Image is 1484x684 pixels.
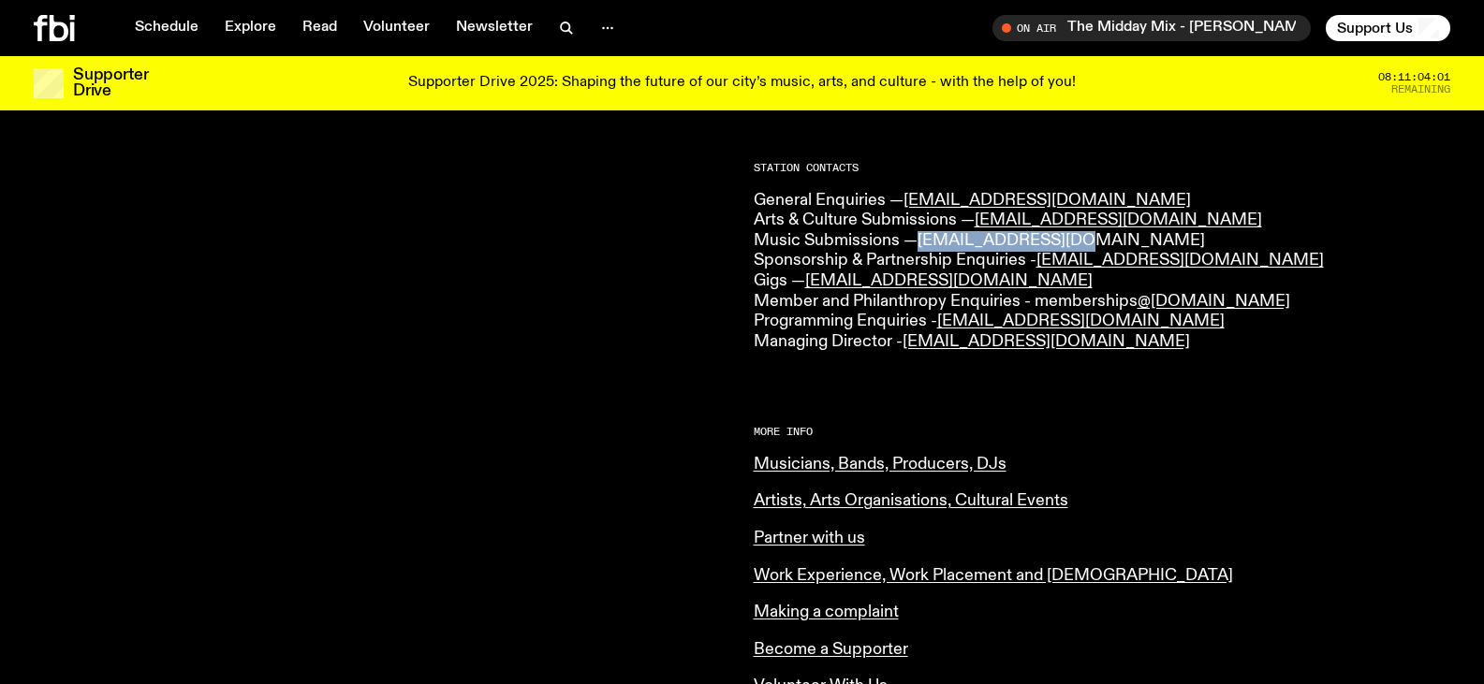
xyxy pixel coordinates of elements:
[754,567,1233,584] a: Work Experience, Work Placement and [DEMOGRAPHIC_DATA]
[1337,20,1413,36] span: Support Us
[754,191,1451,353] p: General Enquiries — Arts & Culture Submissions — Music Submissions — Sponsorship & Partnership En...
[1326,15,1450,41] button: Support Us
[1138,293,1290,310] a: @[DOMAIN_NAME]
[754,456,1006,473] a: Musicians, Bands, Producers, DJs
[904,192,1191,209] a: [EMAIL_ADDRESS][DOMAIN_NAME]
[213,15,287,41] a: Explore
[124,15,210,41] a: Schedule
[352,15,441,41] a: Volunteer
[754,163,1451,173] h2: Station Contacts
[1036,252,1324,269] a: [EMAIL_ADDRESS][DOMAIN_NAME]
[805,272,1093,289] a: [EMAIL_ADDRESS][DOMAIN_NAME]
[918,232,1205,249] a: [EMAIL_ADDRESS][DOMAIN_NAME]
[1391,84,1450,95] span: Remaining
[73,67,148,99] h3: Supporter Drive
[975,211,1262,228] a: [EMAIL_ADDRESS][DOMAIN_NAME]
[754,604,899,620] a: Making a complaint
[291,15,348,41] a: Read
[754,427,1451,437] h2: More Info
[903,333,1190,350] a: [EMAIL_ADDRESS][DOMAIN_NAME]
[754,530,865,546] a: Partner with us
[754,641,908,658] a: Become a Supporter
[992,15,1311,41] button: On AirThe Midday Mix - [PERSON_NAME]
[445,15,544,41] a: Newsletter
[408,75,1076,92] p: Supporter Drive 2025: Shaping the future of our city’s music, arts, and culture - with the help o...
[1378,72,1450,82] span: 08:11:04:01
[937,313,1225,329] a: [EMAIL_ADDRESS][DOMAIN_NAME]
[754,492,1068,509] a: Artists, Arts Organisations, Cultural Events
